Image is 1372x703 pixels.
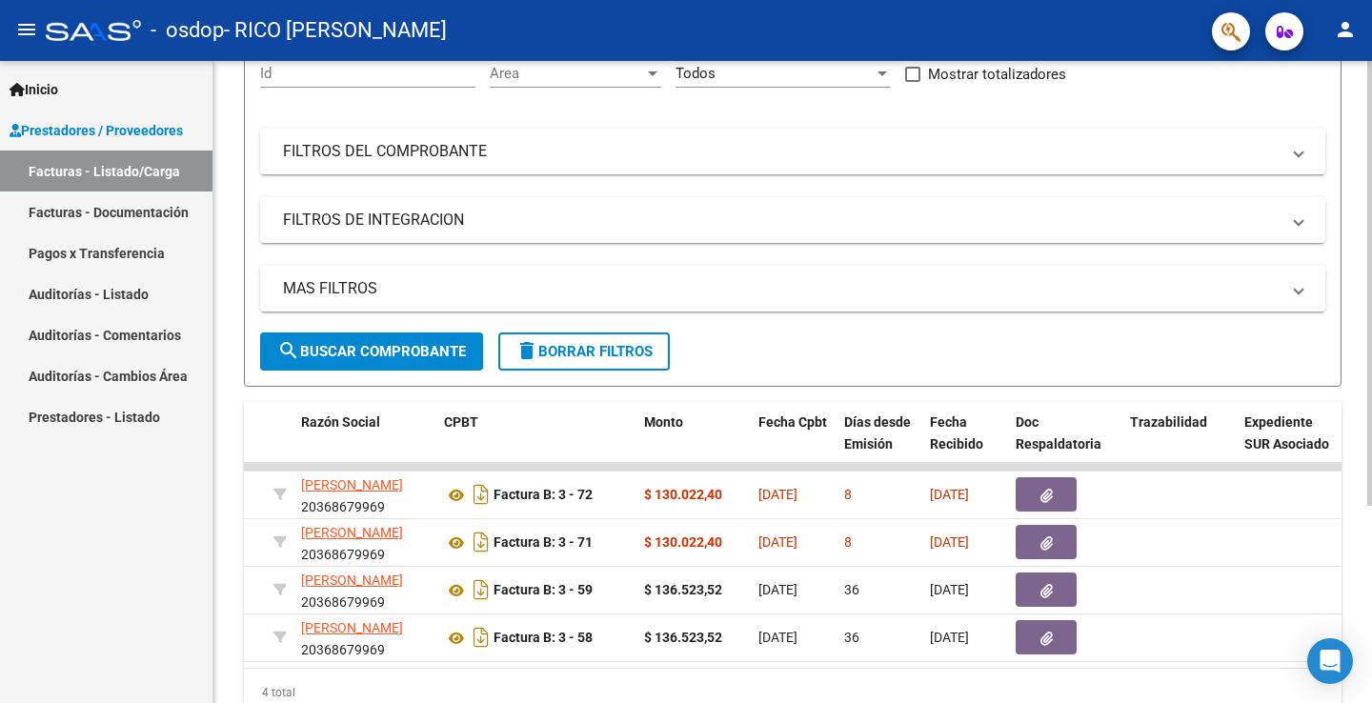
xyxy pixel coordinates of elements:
strong: $ 130.022,40 [644,534,722,550]
span: Fecha Cpbt [758,414,827,430]
mat-icon: menu [15,18,38,41]
span: Buscar Comprobante [277,343,466,360]
span: Area [490,65,644,82]
span: Todos [676,65,716,82]
span: [PERSON_NAME] [301,572,403,588]
mat-icon: search [277,339,300,362]
span: Expediente SUR Asociado [1244,414,1329,452]
span: Trazabilidad [1130,414,1207,430]
i: Descargar documento [469,527,494,557]
mat-expansion-panel-header: FILTROS DE INTEGRACION [260,197,1325,243]
span: [PERSON_NAME] [301,477,403,492]
strong: Factura B: 3 - 58 [494,631,593,646]
span: Borrar Filtros [515,343,653,360]
span: Mostrar totalizadores [928,63,1066,86]
span: [DATE] [930,630,969,645]
mat-icon: person [1334,18,1357,41]
datatable-header-cell: Expediente SUR Asociado [1237,402,1342,486]
div: 20368679969 [301,474,429,514]
datatable-header-cell: Doc Respaldatoria [1008,402,1122,486]
span: [DATE] [930,582,969,597]
datatable-header-cell: Monto [636,402,751,486]
datatable-header-cell: Fecha Recibido [922,402,1008,486]
i: Descargar documento [469,479,494,510]
span: [DATE] [758,630,797,645]
datatable-header-cell: Días desde Emisión [837,402,922,486]
strong: Factura B: 3 - 72 [494,488,593,503]
mat-expansion-panel-header: MAS FILTROS [260,266,1325,311]
strong: $ 130.022,40 [644,487,722,502]
datatable-header-cell: Fecha Cpbt [751,402,837,486]
strong: $ 136.523,52 [644,582,722,597]
span: CPBT [444,414,478,430]
mat-panel-title: FILTROS DE INTEGRACION [283,210,1280,231]
div: 20368679969 [301,570,429,610]
span: Fecha Recibido [930,414,983,452]
span: [DATE] [758,487,797,502]
datatable-header-cell: Trazabilidad [1122,402,1237,486]
mat-icon: delete [515,339,538,362]
span: [DATE] [930,487,969,502]
div: 20368679969 [301,617,429,657]
span: 8 [844,487,852,502]
datatable-header-cell: CPBT [436,402,636,486]
span: [DATE] [930,534,969,550]
span: Razón Social [301,414,380,430]
span: [DATE] [758,582,797,597]
span: Inicio [10,79,58,100]
span: Monto [644,414,683,430]
mat-expansion-panel-header: FILTROS DEL COMPROBANTE [260,129,1325,174]
span: Doc Respaldatoria [1016,414,1101,452]
span: [PERSON_NAME] [301,620,403,635]
button: Borrar Filtros [498,332,670,371]
span: 8 [844,534,852,550]
div: 20368679969 [301,522,429,562]
i: Descargar documento [469,574,494,605]
i: Descargar documento [469,622,494,653]
div: Open Intercom Messenger [1307,638,1353,684]
datatable-header-cell: Razón Social [293,402,436,486]
span: Prestadores / Proveedores [10,120,183,141]
span: - RICO [PERSON_NAME] [224,10,447,51]
strong: Factura B: 3 - 59 [494,583,593,598]
button: Buscar Comprobante [260,332,483,371]
span: 36 [844,582,859,597]
span: [DATE] [758,534,797,550]
strong: Factura B: 3 - 71 [494,535,593,551]
span: - osdop [151,10,224,51]
span: [PERSON_NAME] [301,525,403,540]
mat-panel-title: FILTROS DEL COMPROBANTE [283,141,1280,162]
strong: $ 136.523,52 [644,630,722,645]
span: Días desde Emisión [844,414,911,452]
span: 36 [844,630,859,645]
mat-panel-title: MAS FILTROS [283,278,1280,299]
